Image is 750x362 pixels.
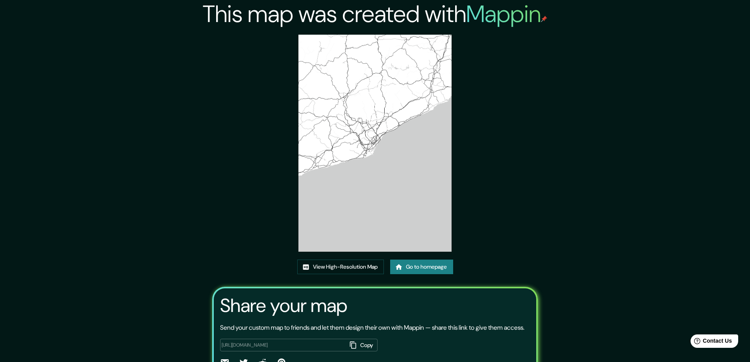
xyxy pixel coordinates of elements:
[390,260,453,274] a: Go to homepage
[220,295,347,317] h3: Share your map
[541,16,547,22] img: mappin-pin
[297,260,384,274] a: View High-Resolution Map
[680,331,741,353] iframe: Help widget launcher
[220,323,524,332] p: Send your custom map to friends and let them design their own with Mappin — share this link to gi...
[298,35,452,252] img: created-map
[347,339,378,352] button: Copy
